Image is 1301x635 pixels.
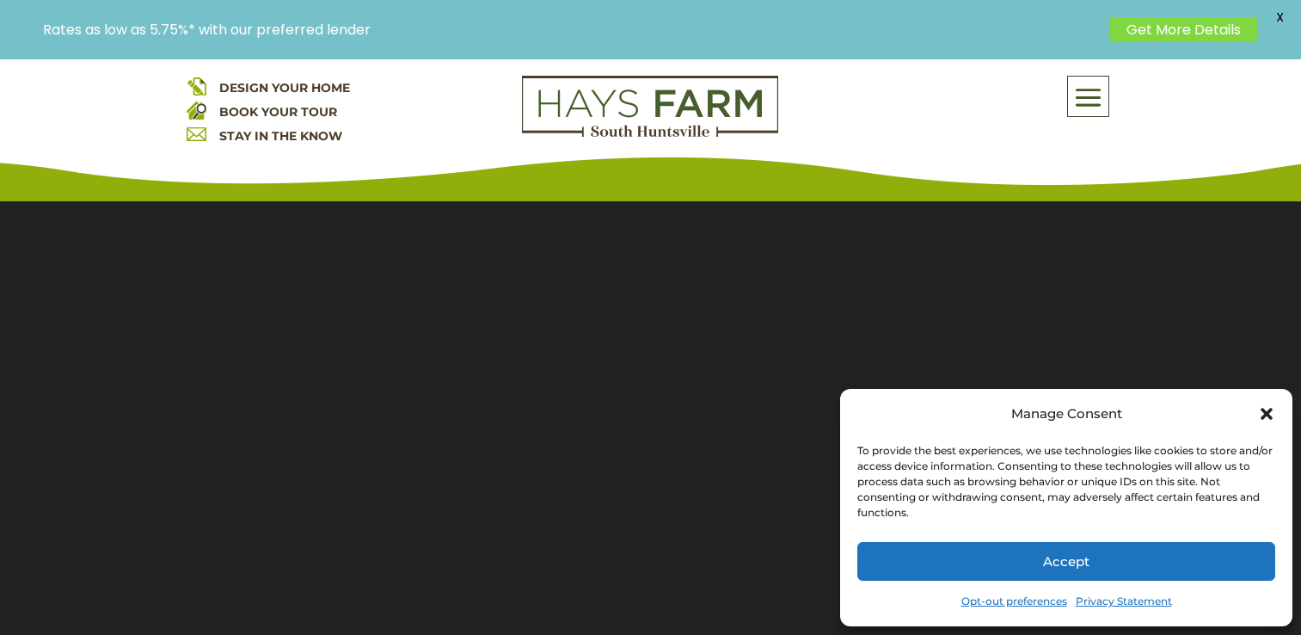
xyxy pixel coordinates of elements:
p: Rates as low as 5.75%* with our preferred lender [43,22,1101,38]
a: STAY IN THE KNOW [219,128,342,144]
img: design your home [187,76,206,96]
div: To provide the best experiences, we use technologies like cookies to store and/or access device i... [857,443,1273,521]
img: book your home tour [187,100,206,120]
img: Logo [522,76,778,138]
a: DESIGN YOUR HOME [219,80,350,96]
a: Privacy Statement [1076,589,1172,613]
div: Close dialog [1258,405,1275,422]
a: hays farm homes huntsville development [522,126,778,141]
a: Opt-out preferences [961,589,1067,613]
div: Manage Consent [1011,402,1122,426]
button: Accept [857,542,1275,581]
a: BOOK YOUR TOUR [219,104,337,120]
a: Get More Details [1109,17,1258,42]
span: X [1267,4,1292,30]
